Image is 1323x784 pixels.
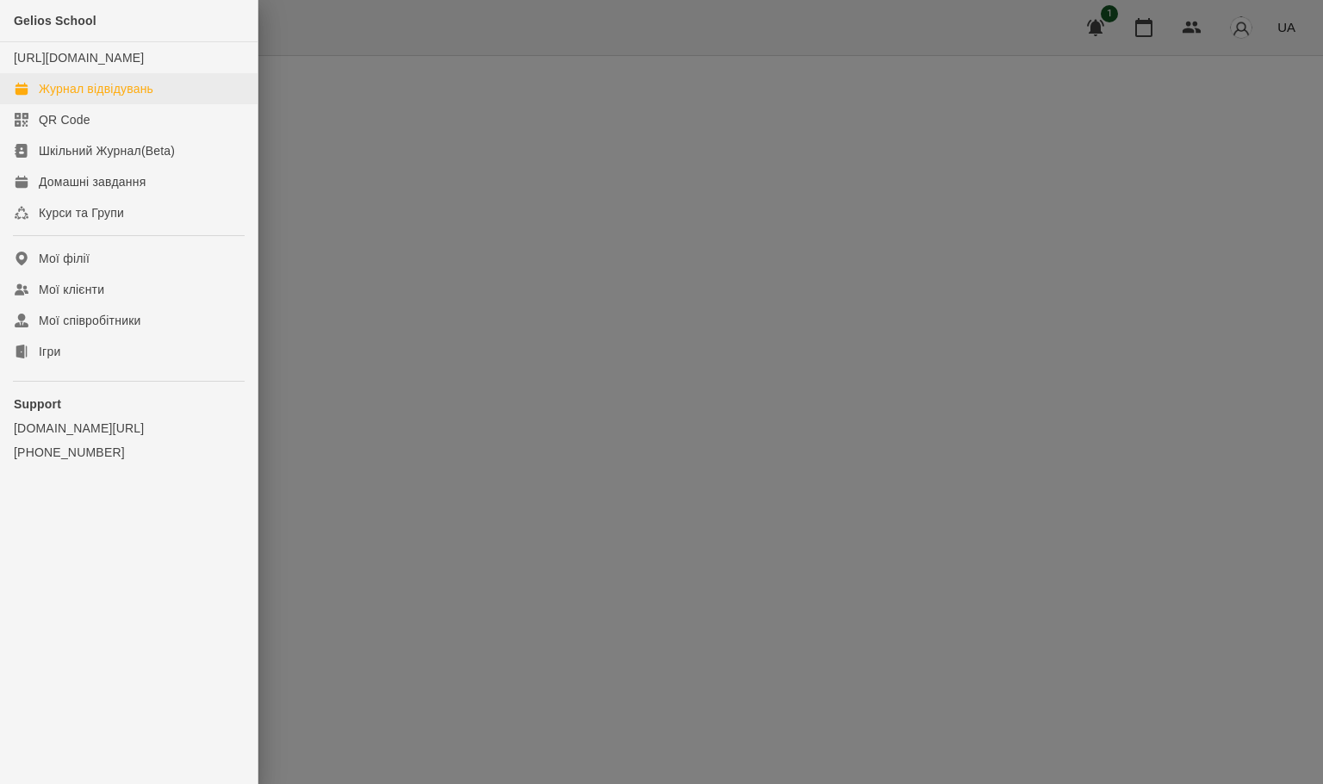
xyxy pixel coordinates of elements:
[39,111,90,128] div: QR Code
[39,142,175,159] div: Шкільний Журнал(Beta)
[14,14,96,28] span: Gelios School
[39,173,146,190] div: Домашні завдання
[14,395,244,413] p: Support
[39,343,60,360] div: Ігри
[14,51,144,65] a: [URL][DOMAIN_NAME]
[14,420,244,437] a: [DOMAIN_NAME][URL]
[39,204,124,221] div: Курси та Групи
[39,312,141,329] div: Мої співробітники
[39,250,90,267] div: Мої філії
[14,444,244,461] a: [PHONE_NUMBER]
[39,80,153,97] div: Журнал відвідувань
[39,281,104,298] div: Мої клієнти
